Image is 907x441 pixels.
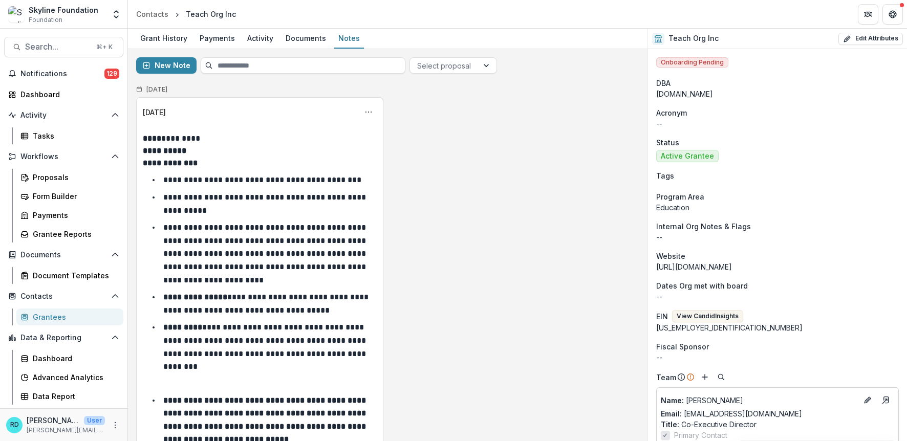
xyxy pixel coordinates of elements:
button: Get Help [882,4,903,25]
p: Co-Executive Director [661,419,894,430]
div: Contacts [136,9,168,19]
p: -- [656,291,899,302]
a: Contacts [132,7,172,21]
div: Skyline Foundation [29,5,98,15]
div: Proposals [33,172,115,183]
a: Grantee Reports [16,226,123,242]
a: Document Templates [16,267,123,284]
span: Dates Org met with board [656,280,748,291]
a: Dashboard [4,86,123,103]
div: -- [656,352,899,363]
span: Onboarding Pending [656,57,728,68]
a: Payments [16,207,123,224]
button: Open Contacts [4,288,123,304]
a: Advanced Analytics [16,369,123,386]
a: Documents [282,29,330,49]
a: Grantees [16,308,123,325]
span: DBA [656,78,671,89]
a: Notes [334,29,364,49]
span: 129 [104,69,119,79]
p: EIN [656,311,668,322]
div: Dashboard [20,89,115,100]
span: Internal Org Notes & Flags [656,221,751,232]
span: Contacts [20,292,107,301]
button: Partners [858,4,878,25]
p: -- [656,232,899,242]
div: Dashboard [33,353,115,364]
a: Activity [243,29,277,49]
a: Form Builder [16,188,123,205]
div: Notes [334,31,364,46]
span: Website [656,251,685,261]
span: Documents [20,251,107,259]
span: Data & Reporting [20,334,107,342]
div: Activity [243,31,277,46]
a: Tasks [16,127,123,144]
a: Data Report [16,388,123,405]
div: [US_EMPLOYER_IDENTIFICATION_NUMBER] [656,322,899,333]
button: New Note [136,57,197,74]
p: Team [656,372,676,383]
span: Primary Contact [674,430,727,440]
div: ⌘ + K [94,41,115,53]
div: Tasks [33,130,115,141]
p: -- [656,118,899,129]
span: Activity [20,111,107,120]
div: Grantee Reports [33,229,115,239]
button: Edit Attributes [838,33,903,45]
p: [PERSON_NAME] [27,415,80,426]
span: Status [656,137,679,148]
a: Name: [PERSON_NAME] [661,395,857,406]
div: Raquel Donoso [10,422,19,428]
p: [PERSON_NAME][EMAIL_ADDRESS][DOMAIN_NAME] [27,426,105,435]
a: [URL][DOMAIN_NAME] [656,262,732,271]
div: Payments [33,210,115,220]
span: Workflows [20,152,107,161]
button: More [109,419,121,431]
h2: [DATE] [146,86,167,93]
a: Payments [196,29,239,49]
button: Search [715,371,727,383]
button: Open Documents [4,247,123,263]
span: Acronym [656,107,687,118]
button: View CandidInsights [672,310,743,322]
span: Name : [661,396,684,405]
p: Education [656,202,899,213]
p: User [84,416,105,425]
span: Title : [661,420,679,429]
div: Documents [282,31,330,46]
div: Grant History [136,31,191,46]
button: Notifications129 [4,65,123,82]
span: Notifications [20,70,104,78]
span: Fiscal Sponsor [656,341,709,352]
a: Go to contact [878,392,894,408]
img: Skyline Foundation [8,6,25,23]
button: Options [360,104,377,120]
div: Advanced Analytics [33,372,115,383]
a: Proposals [16,169,123,186]
span: Active Grantee [661,152,714,161]
div: Document Templates [33,270,115,281]
span: Foundation [29,15,62,25]
button: Open entity switcher [109,4,123,25]
div: [DOMAIN_NAME] [656,89,899,99]
span: Search... [25,42,90,52]
div: Teach Org Inc [186,9,236,19]
p: [PERSON_NAME] [661,395,857,406]
a: Grant History [136,29,191,49]
div: Grantees [33,312,115,322]
h2: Teach Org Inc [668,34,719,43]
a: Email: [EMAIL_ADDRESS][DOMAIN_NAME] [661,408,802,419]
button: Search... [4,37,123,57]
nav: breadcrumb [132,7,240,21]
span: Tags [656,170,674,181]
div: [DATE] [143,107,166,118]
div: Form Builder [33,191,115,202]
button: Open Workflows [4,148,123,165]
button: Open Activity [4,107,123,123]
button: Edit [861,394,874,406]
span: Email: [661,409,682,418]
button: Open Data & Reporting [4,329,123,346]
div: Payments [196,31,239,46]
span: Program Area [656,191,704,202]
